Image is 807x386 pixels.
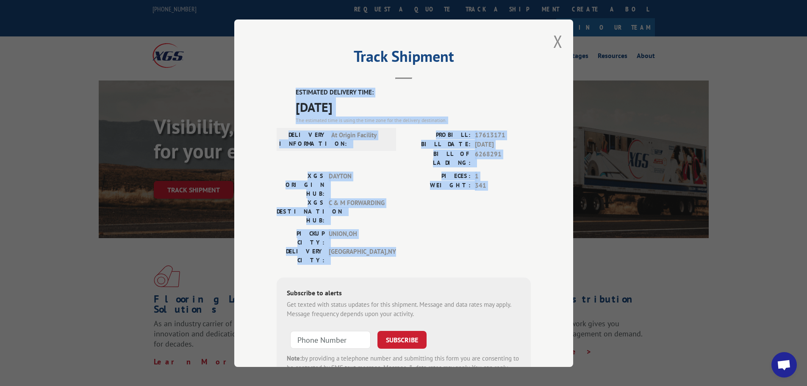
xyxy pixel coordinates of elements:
[553,30,563,53] button: Close modal
[287,353,521,382] div: by providing a telephone number and submitting this form you are consenting to be contacted by SM...
[331,130,388,148] span: At Origin Facility
[277,171,324,198] label: XGS ORIGIN HUB:
[296,88,531,97] label: ESTIMATED DELIVERY TIME:
[277,50,531,67] h2: Track Shipment
[329,198,386,225] span: C & M FORWARDING
[475,171,531,181] span: 1
[277,229,324,247] label: PICKUP CITY:
[277,198,324,225] label: XGS DESTINATION HUB:
[475,130,531,140] span: 17613171
[329,247,386,264] span: [GEOGRAPHIC_DATA] , NY
[475,140,531,150] span: [DATE]
[290,330,371,348] input: Phone Number
[287,287,521,300] div: Subscribe to alerts
[404,171,471,181] label: PIECES:
[279,130,327,148] label: DELIVERY INFORMATION:
[296,97,531,116] span: [DATE]
[296,116,531,124] div: The estimated time is using the time zone for the delivery destination.
[329,171,386,198] span: DAYTON
[277,247,324,264] label: DELIVERY CITY:
[287,300,521,319] div: Get texted with status updates for this shipment. Message and data rates may apply. Message frequ...
[404,181,471,191] label: WEIGHT:
[475,149,531,167] span: 6268291
[404,149,471,167] label: BILL OF LADING:
[377,330,427,348] button: SUBSCRIBE
[475,181,531,191] span: 341
[329,229,386,247] span: UNION , OH
[404,130,471,140] label: PROBILL:
[287,354,302,362] strong: Note:
[771,352,797,378] div: Open chat
[404,140,471,150] label: BILL DATE:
